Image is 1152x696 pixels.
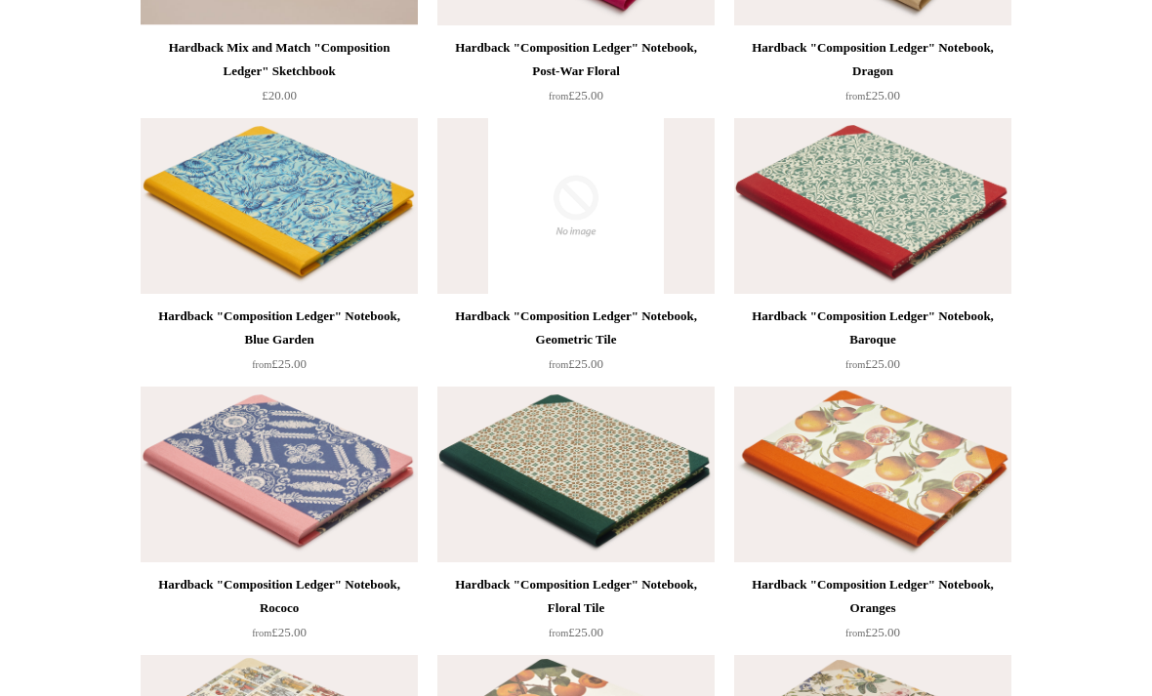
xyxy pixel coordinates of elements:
img: Hardback "Composition Ledger" Notebook, Blue Garden [141,119,418,295]
div: Hardback "Composition Ledger" Notebook, Dragon [739,37,1007,84]
span: £25.00 [549,89,603,103]
img: Hardback "Composition Ledger" Notebook, Floral Tile [437,388,715,563]
span: £25.00 [252,357,307,372]
a: Hardback "Composition Ledger" Notebook, Floral Tile Hardback "Composition Ledger" Notebook, Flora... [437,388,715,563]
a: Hardback "Composition Ledger" Notebook, Baroque from£25.00 [734,306,1011,386]
div: Hardback "Composition Ledger" Notebook, Baroque [739,306,1007,352]
span: from [549,92,568,102]
a: Hardback "Composition Ledger" Notebook, Rococo from£25.00 [141,574,418,654]
a: Hardback "Composition Ledger" Notebook, Post-War Floral from£25.00 [437,37,715,117]
a: Hardback "Composition Ledger" Notebook, Oranges Hardback "Composition Ledger" Notebook, Oranges [734,388,1011,563]
div: Hardback "Composition Ledger" Notebook, Floral Tile [442,574,710,621]
div: Hardback "Composition Ledger" Notebook, Rococo [145,574,413,621]
span: £25.00 [845,626,900,640]
span: from [252,629,271,639]
a: Hardback "Composition Ledger" Notebook, Blue Garden Hardback "Composition Ledger" Notebook, Blue ... [141,119,418,295]
a: Hardback "Composition Ledger" Notebook, Floral Tile from£25.00 [437,574,715,654]
span: from [549,360,568,371]
img: Hardback "Composition Ledger" Notebook, Rococo [141,388,418,563]
span: from [549,629,568,639]
span: from [845,92,865,102]
span: from [845,360,865,371]
span: from [252,360,271,371]
div: Hardback "Composition Ledger" Notebook, Blue Garden [145,306,413,352]
img: no-image-2048-a2addb12_grande.gif [437,119,715,295]
a: Hardback "Composition Ledger" Notebook, Baroque Hardback "Composition Ledger" Notebook, Baroque [734,119,1011,295]
div: Hardback "Composition Ledger" Notebook, Oranges [739,574,1007,621]
span: £25.00 [845,89,900,103]
span: £25.00 [252,626,307,640]
div: Hardback "Composition Ledger" Notebook, Geometric Tile [442,306,710,352]
a: Hardback "Composition Ledger" Notebook, Blue Garden from£25.00 [141,306,418,386]
a: Hardback "Composition Ledger" Notebook, Geometric Tile from£25.00 [437,306,715,386]
a: Hardback "Composition Ledger" Notebook, Rococo Hardback "Composition Ledger" Notebook, Rococo [141,388,418,563]
div: Hardback Mix and Match "Composition Ledger" Sketchbook [145,37,413,84]
a: Hardback "Composition Ledger" Notebook, Dragon from£25.00 [734,37,1011,117]
span: £25.00 [549,357,603,372]
a: Hardback Mix and Match "Composition Ledger" Sketchbook £20.00 [141,37,418,117]
span: £20.00 [262,89,297,103]
span: £25.00 [549,626,603,640]
img: Hardback "Composition Ledger" Notebook, Baroque [734,119,1011,295]
span: from [845,629,865,639]
img: Hardback "Composition Ledger" Notebook, Oranges [734,388,1011,563]
div: Hardback "Composition Ledger" Notebook, Post-War Floral [442,37,710,84]
span: £25.00 [845,357,900,372]
a: Hardback "Composition Ledger" Notebook, Oranges from£25.00 [734,574,1011,654]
